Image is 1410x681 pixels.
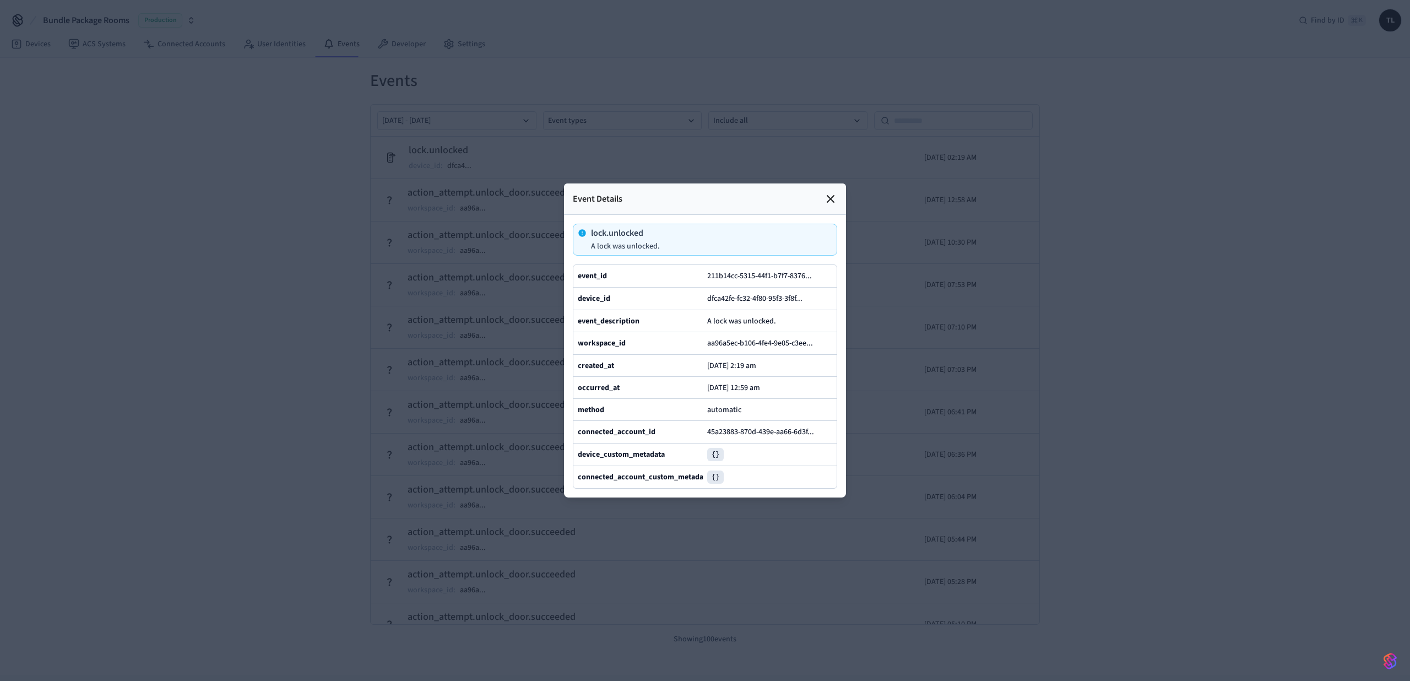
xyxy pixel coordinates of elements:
b: event_id [578,271,607,282]
button: dfca42fe-fc32-4f80-95f3-3f8f... [705,292,814,305]
span: automatic [707,404,741,415]
b: occurred_at [578,382,620,393]
button: 45a23883-870d-439e-aa66-6d3f... [705,425,825,439]
b: created_at [578,360,614,371]
b: method [578,404,604,415]
p: [DATE] 2:19 am [707,361,756,370]
pre: {} [707,471,724,484]
button: aa96a5ec-b106-4fe4-9e05-c3ee... [705,337,824,350]
b: event_description [578,316,639,327]
b: connected_account_id [578,426,655,437]
p: [DATE] 12:59 am [707,383,760,392]
b: device_custom_metadata [578,449,665,460]
p: lock.unlocked [591,229,660,237]
p: A lock was unlocked. [591,242,660,251]
p: Event Details [573,192,622,206]
b: connected_account_custom_metadata [578,472,710,483]
button: 211b14cc-5315-44f1-b7f7-8376... [705,269,823,283]
img: SeamLogoGradient.69752ec5.svg [1384,652,1397,670]
pre: {} [707,448,724,461]
span: A lock was unlocked. [707,316,776,327]
b: workspace_id [578,338,626,349]
b: device_id [578,293,610,304]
